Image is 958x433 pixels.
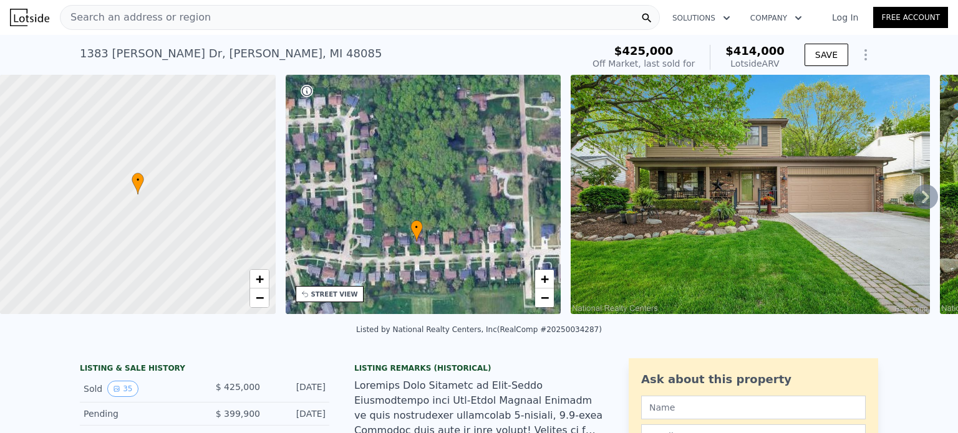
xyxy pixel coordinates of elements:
[740,7,812,29] button: Company
[641,396,866,419] input: Name
[873,7,948,28] a: Free Account
[250,270,269,288] a: Zoom in
[356,325,602,334] div: Listed by National Realty Centers, Inc (RealComp #20250034287)
[216,382,260,392] span: $ 425,000
[216,409,260,419] span: $ 399,900
[250,288,269,307] a: Zoom out
[805,44,848,66] button: SAVE
[541,290,549,305] span: −
[614,44,674,57] span: $425,000
[593,57,695,70] div: Off Market, last sold for
[84,381,195,397] div: Sold
[255,271,263,287] span: +
[410,220,423,242] div: •
[571,75,930,314] img: Sale: 139695095 Parcel: 58891417
[725,44,785,57] span: $414,000
[132,173,144,194] div: •
[270,407,326,420] div: [DATE]
[817,11,873,24] a: Log In
[255,290,263,305] span: −
[662,7,740,29] button: Solutions
[80,363,329,376] div: LISTING & SALE HISTORY
[641,371,866,388] div: Ask about this property
[60,10,211,25] span: Search an address or region
[853,42,878,67] button: Show Options
[10,9,49,26] img: Lotside
[541,271,549,287] span: +
[410,222,423,233] span: •
[80,45,382,62] div: 1383 [PERSON_NAME] Dr , [PERSON_NAME] , MI 48085
[354,363,604,373] div: Listing Remarks (Historical)
[311,290,358,299] div: STREET VIEW
[132,174,144,186] span: •
[535,270,554,288] a: Zoom in
[725,57,785,70] div: Lotside ARV
[535,288,554,307] a: Zoom out
[107,381,138,397] button: View historical data
[270,381,326,397] div: [DATE]
[84,407,195,420] div: Pending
